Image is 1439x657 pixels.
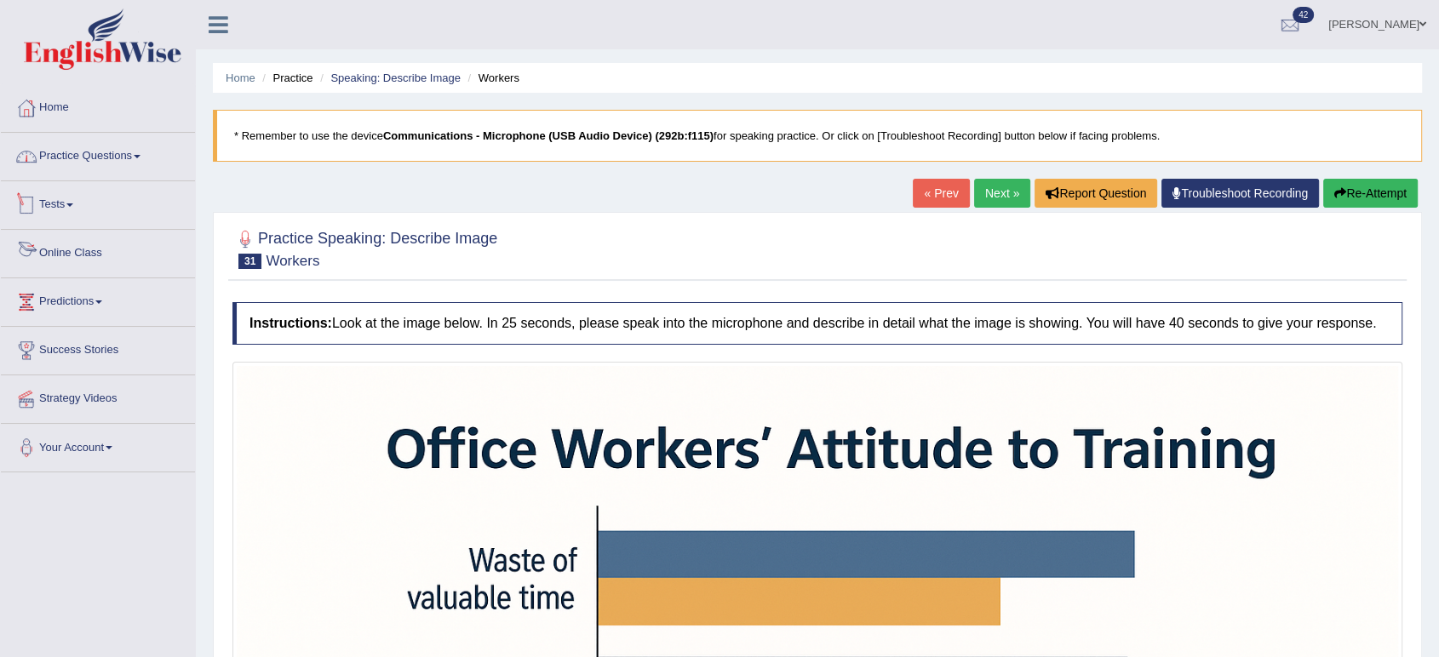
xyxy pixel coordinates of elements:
[1,84,195,127] a: Home
[463,70,519,86] li: Workers
[330,71,460,84] a: Speaking: Describe Image
[1035,179,1157,208] button: Report Question
[1,230,195,272] a: Online Class
[1,181,195,224] a: Tests
[266,253,319,269] small: Workers
[249,316,332,330] b: Instructions:
[1,424,195,466] a: Your Account
[1161,179,1319,208] a: Troubleshoot Recording
[974,179,1030,208] a: Next »
[1,327,195,369] a: Success Stories
[1323,179,1418,208] button: Re-Attempt
[258,70,312,86] li: Practice
[1293,7,1314,23] span: 42
[232,302,1402,345] h4: Look at the image below. In 25 seconds, please speak into the microphone and describe in detail w...
[213,110,1422,162] blockquote: * Remember to use the device for speaking practice. Or click on [Troubleshoot Recording] button b...
[1,278,195,321] a: Predictions
[1,375,195,418] a: Strategy Videos
[913,179,969,208] a: « Prev
[383,129,714,142] b: Communications - Microphone (USB Audio Device) (292b:f115)
[232,226,497,269] h2: Practice Speaking: Describe Image
[1,133,195,175] a: Practice Questions
[238,254,261,269] span: 31
[226,71,255,84] a: Home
